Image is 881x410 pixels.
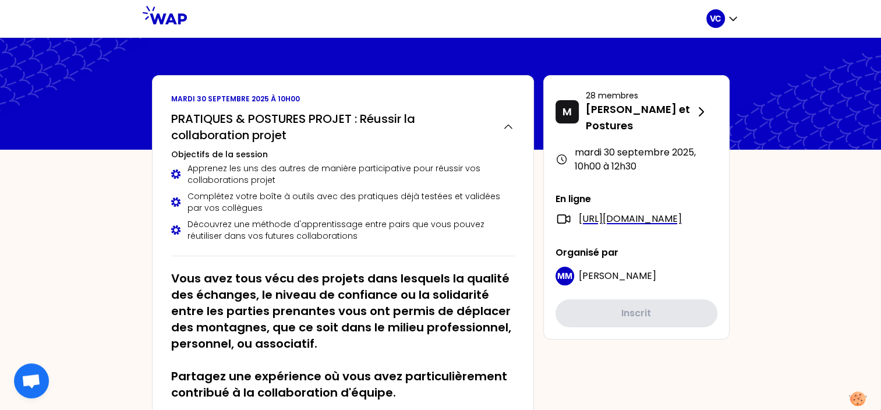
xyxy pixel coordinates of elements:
[556,299,717,327] button: Inscrit
[586,101,694,134] p: [PERSON_NAME] et Postures
[579,212,682,226] a: [URL][DOMAIN_NAME]
[171,270,515,401] h2: Vous avez tous vécu des projets dans lesquels la qualité des échanges, le niveau de confiance ou ...
[171,190,515,214] div: Complétez votre boîte à outils avec des pratiques déjà testées et validées par vos collègues
[171,218,515,242] div: Découvrez une méthode d'apprentissage entre pairs que vous pouvez réutiliser dans vos futures col...
[171,162,515,186] div: Apprenez les uns des autres de manière participative pour réussir vos collaborations projet
[586,90,694,101] p: 28 membres
[556,146,717,174] div: mardi 30 septembre 2025 , 10h00 à 12h30
[556,192,717,206] p: En ligne
[557,270,572,282] p: MM
[14,363,49,398] div: Ouvrir le chat
[579,269,656,282] span: [PERSON_NAME]
[171,94,515,104] p: mardi 30 septembre 2025 à 10h00
[562,104,572,120] p: M
[706,9,739,28] button: VC
[556,246,717,260] p: Organisé par
[171,111,493,143] h2: PRATIQUES & POSTURES PROJET : Réussir la collaboration projet
[171,149,515,160] h3: Objectifs de la session
[710,13,721,24] p: VC
[171,111,515,143] button: PRATIQUES & POSTURES PROJET : Réussir la collaboration projet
